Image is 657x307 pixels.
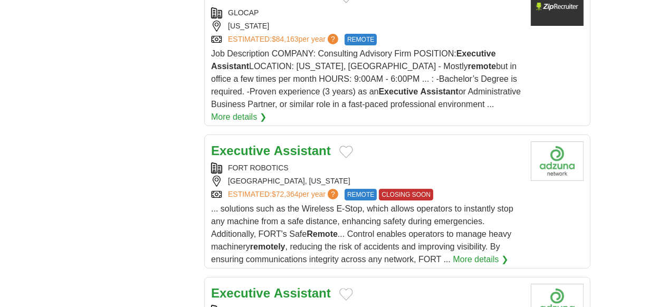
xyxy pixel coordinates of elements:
img: Company logo [531,141,584,181]
strong: remote [468,62,496,71]
strong: Executive [211,286,270,300]
strong: Executive [456,49,496,58]
div: [GEOGRAPHIC_DATA], [US_STATE] [211,176,522,187]
strong: Executive [379,87,418,96]
a: ESTIMATED:$84,163per year? [228,34,340,45]
strong: Assistant [274,286,331,300]
span: Job Description COMPANY: Consulting Advisory Firm POSITION: LOCATION: [US_STATE], [GEOGRAPHIC_DAT... [211,49,521,109]
strong: Executive [211,143,270,158]
strong: Remote [307,229,338,238]
span: $84,163 [272,35,299,43]
strong: Assistant [274,143,331,158]
div: GLOCAP [211,7,522,18]
a: Executive Assistant [211,286,331,300]
span: ? [328,34,338,44]
button: Add to favorite jobs [339,288,353,301]
button: Add to favorite jobs [339,146,353,158]
span: CLOSING SOON [379,189,433,200]
a: Executive Assistant [211,143,331,158]
strong: Assistant [421,87,459,96]
span: REMOTE [345,189,377,200]
div: [US_STATE] [211,21,522,32]
a: More details ❯ [453,253,508,266]
a: More details ❯ [211,111,266,123]
span: ... solutions such as the Wireless E-Stop, which allows operators to instantly stop any machine f... [211,204,513,264]
a: ESTIMATED:$72,364per year? [228,189,340,200]
span: $72,364 [272,190,299,198]
strong: Assistant [211,62,249,71]
strong: remotely [250,242,285,251]
span: ? [328,189,338,199]
span: REMOTE [345,34,377,45]
div: FORT ROBOTICS [211,162,522,174]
